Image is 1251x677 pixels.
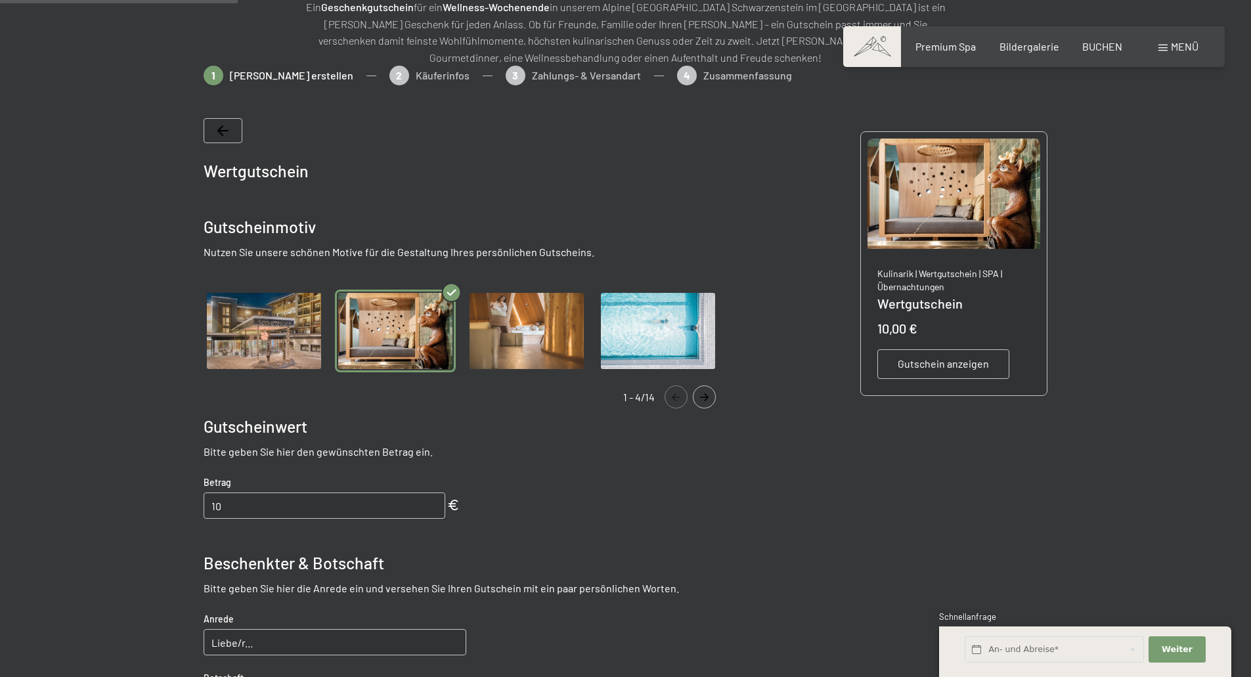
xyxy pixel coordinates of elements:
a: Bildergalerie [999,40,1059,53]
span: Schnellanfrage [939,611,996,622]
span: Menü [1171,40,1198,53]
strong: Geschenkgutschein [321,1,414,13]
button: Weiter [1149,636,1205,663]
strong: Wellness-Wochenende [443,1,550,13]
a: Premium Spa [915,40,976,53]
a: BUCHEN [1082,40,1122,53]
span: Weiter [1162,644,1193,655]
